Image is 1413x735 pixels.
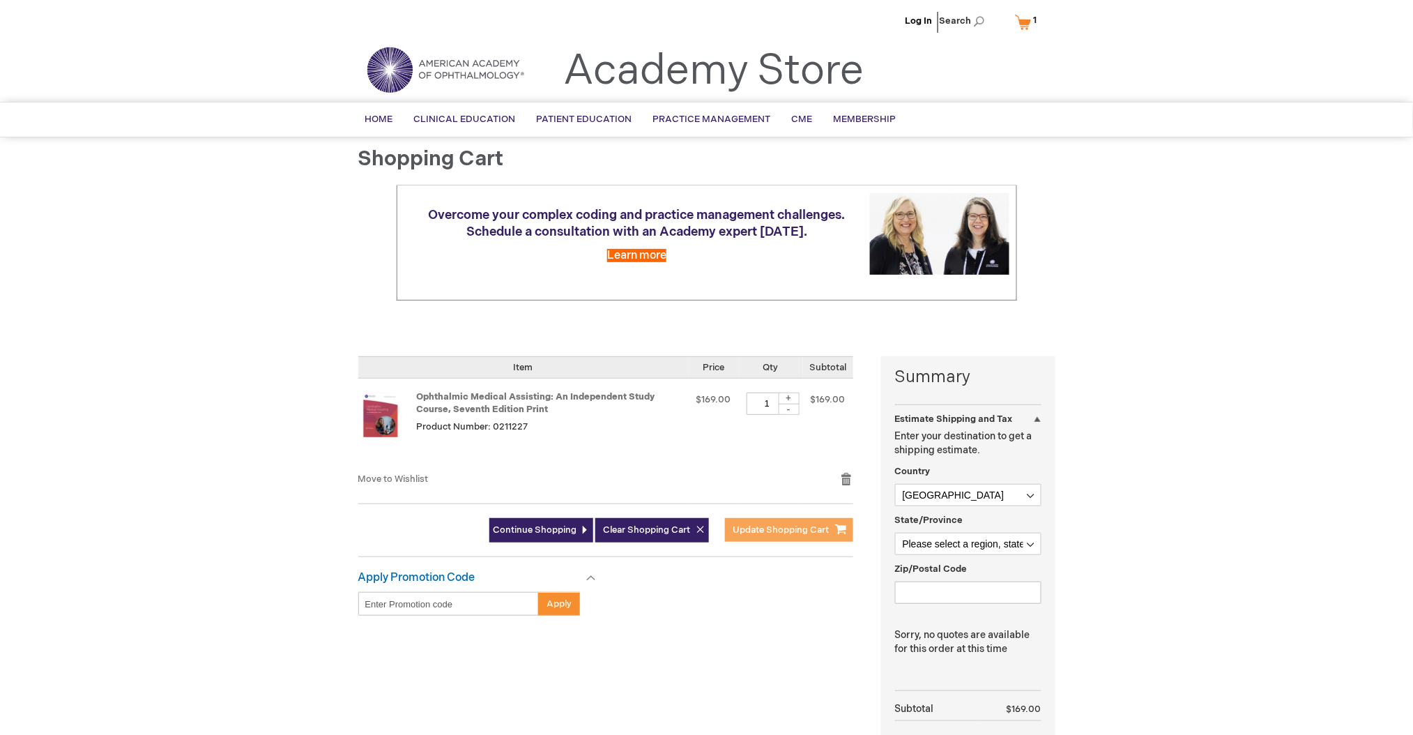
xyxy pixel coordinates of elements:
a: Move to Wishlist [358,473,429,485]
img: Ophthalmic Medical Assisting: An Independent Study Course, Seventh Edition Print [358,393,403,437]
span: Search [940,7,993,35]
a: 1 [1012,10,1046,34]
span: Subtotal [809,362,846,373]
input: Enter Promotion code [358,592,539,616]
button: Update Shopping Cart [725,518,853,542]
input: Qty [747,393,788,415]
p: Sorry, no quotes are available for this order at this time [895,628,1041,656]
a: Academy Store [564,46,864,96]
span: Practice Management [653,114,771,125]
span: Clear Shopping Cart [604,524,691,536]
div: + [779,393,800,404]
span: $169.00 [811,394,846,405]
th: Subtotal [895,698,979,721]
span: Product Number: 0211227 [417,421,528,432]
span: Qty [763,362,779,373]
a: Ophthalmic Medical Assisting: An Independent Study Course, Seventh Edition Print [358,393,417,458]
span: Price [703,362,724,373]
div: - [779,404,800,415]
a: Learn more [607,249,666,262]
button: Clear Shopping Cart [595,518,709,543]
span: Apply [547,598,572,609]
button: Apply [538,592,580,616]
span: State/Province [895,515,963,526]
span: $169.00 [696,394,731,405]
p: Enter your destination to get a shipping estimate. [895,430,1041,457]
strong: Estimate Shipping and Tax [895,414,1013,425]
span: Continue Shopping [494,524,577,536]
span: Update Shopping Cart [733,524,830,536]
span: Item [514,362,533,373]
span: Home [365,114,393,125]
span: Patient Education [537,114,632,125]
a: Continue Shopping [489,518,593,543]
span: Shopping Cart [358,146,504,172]
span: Country [895,466,931,477]
img: Schedule a consultation with an Academy expert today [870,193,1009,275]
span: Zip/Postal Code [895,563,968,575]
strong: Apply Promotion Code [358,571,475,584]
a: Log In [906,15,933,26]
span: CME [792,114,813,125]
strong: Summary [895,365,1041,389]
span: 1 [1034,15,1037,26]
span: Membership [834,114,896,125]
a: Ophthalmic Medical Assisting: An Independent Study Course, Seventh Edition Print [417,391,655,416]
span: Overcome your complex coding and practice management challenges. Schedule a consultation with an ... [429,208,846,239]
span: $169.00 [1007,704,1041,715]
span: Clinical Education [414,114,516,125]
